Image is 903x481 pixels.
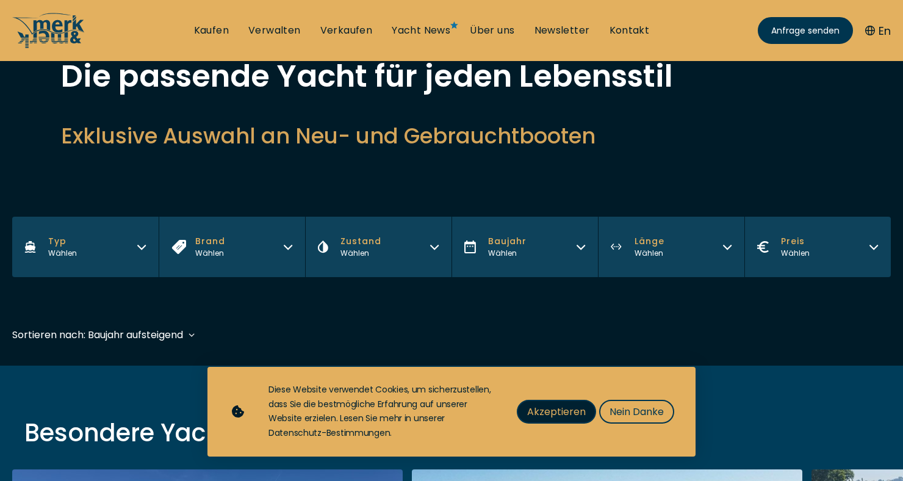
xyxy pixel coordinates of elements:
a: Verwalten [248,24,301,37]
a: Anfrage senden [758,17,853,44]
div: Diese Website verwendet Cookies, um sicherzustellen, dass Sie die bestmögliche Erfahrung auf unse... [268,383,492,441]
div: Wählen [48,248,77,259]
button: TypWählen [12,217,159,277]
div: Wählen [195,248,225,259]
button: Akzeptieren [517,400,596,424]
div: Wählen [340,248,381,259]
button: LängeWählen [598,217,744,277]
span: Nein Danke [610,404,664,419]
div: Wählen [635,248,664,259]
a: Newsletter [534,24,590,37]
a: Kontakt [610,24,650,37]
h2: Exklusive Auswahl an Neu- und Gebrauchtbooten [61,121,842,151]
h1: Die passende Yacht für jeden Lebensstil [61,61,842,92]
button: BaujahrWählen [452,217,598,277]
div: Wählen [781,248,810,259]
button: En [865,23,891,39]
span: Brand [195,235,225,248]
div: Sortieren nach: Baujahr aufsteigend [12,327,183,342]
a: Datenschutz-Bestimmungen [268,427,390,439]
a: Yacht News [392,24,450,37]
button: PreisWählen [744,217,891,277]
span: Preis [781,235,810,248]
span: Akzeptieren [527,404,586,419]
a: Kaufen [194,24,229,37]
a: Verkaufen [320,24,373,37]
span: Zustand [340,235,381,248]
span: Anfrage senden [771,24,840,37]
div: Wählen [488,248,527,259]
button: Nein Danke [599,400,674,424]
span: Typ [48,235,77,248]
button: ZustandWählen [305,217,452,277]
span: Länge [635,235,664,248]
a: Über uns [470,24,514,37]
button: BrandWählen [159,217,305,277]
span: Baujahr [488,235,527,248]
